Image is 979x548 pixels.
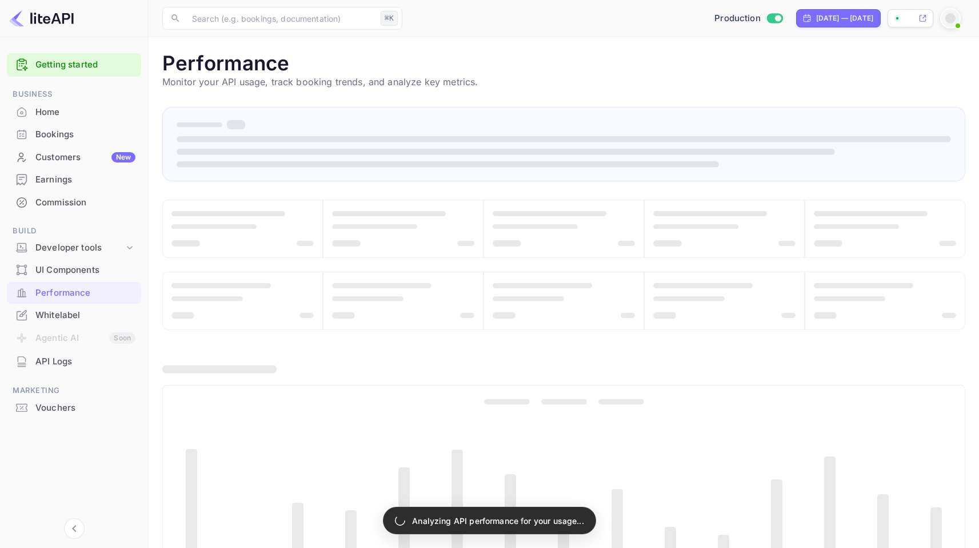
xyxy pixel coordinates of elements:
div: Vouchers [35,402,135,415]
div: CustomersNew [7,146,141,169]
div: Customers [35,151,135,164]
div: Bookings [35,128,135,141]
div: Vouchers [7,397,141,419]
a: Performance [7,282,141,303]
div: API Logs [35,355,135,368]
a: Commission [7,192,141,213]
span: Business [7,88,141,101]
a: Earnings [7,169,141,190]
div: Performance [35,287,135,300]
div: Home [35,106,135,119]
a: Home [7,101,141,122]
div: API Logs [7,351,141,373]
span: Marketing [7,384,141,397]
div: Earnings [7,169,141,191]
div: Developer tools [7,238,141,258]
div: Performance [7,282,141,304]
p: Monitor your API usage, track booking trends, and analyze key metrics. [162,75,965,89]
div: Click to change the date range period [796,9,881,27]
div: ⌘K [381,11,398,26]
div: Developer tools [35,241,124,255]
a: UI Components [7,259,141,280]
a: API Logs [7,351,141,372]
span: Production [714,12,761,25]
div: UI Components [7,259,141,281]
div: Whitelabel [7,304,141,327]
input: Search (e.g. bookings, documentation) [185,7,376,30]
div: Bookings [7,124,141,146]
a: CustomersNew [7,146,141,168]
a: Whitelabel [7,304,141,325]
a: Getting started [35,58,135,72]
div: Switch to Sandbox mode [710,12,787,25]
div: New [111,152,135,162]
div: Whitelabel [35,309,135,322]
a: Vouchers [7,397,141,418]
span: Build [7,225,141,237]
div: UI Components [35,264,135,277]
div: Getting started [7,53,141,77]
a: Bookings [7,124,141,145]
p: Analyzing API performance for your usage... [412,515,584,527]
div: Commission [35,196,135,209]
div: Home [7,101,141,124]
img: LiteAPI logo [9,9,74,27]
div: Earnings [35,173,135,186]
div: Commission [7,192,141,214]
button: Collapse navigation [64,518,85,539]
h1: Performance [162,51,965,75]
div: [DATE] — [DATE] [816,13,873,23]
